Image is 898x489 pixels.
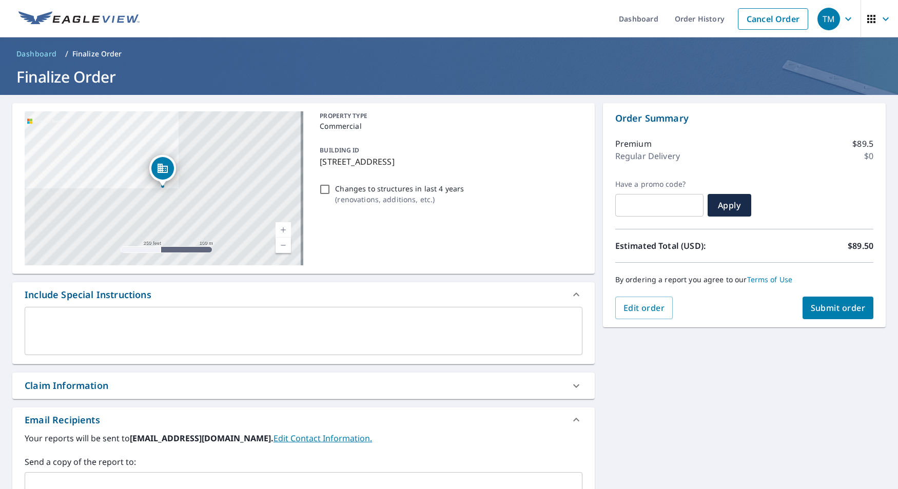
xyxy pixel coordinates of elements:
[25,456,582,468] label: Send a copy of the report to:
[25,288,151,302] div: Include Special Instructions
[276,222,291,238] a: Current Level 17, Zoom In
[12,46,886,62] nav: breadcrumb
[708,194,751,217] button: Apply
[12,66,886,87] h1: Finalize Order
[16,49,57,59] span: Dashboard
[716,200,743,211] span: Apply
[276,238,291,253] a: Current Level 17, Zoom Out
[335,183,464,194] p: Changes to structures in last 4 years
[12,373,595,399] div: Claim Information
[623,302,665,314] span: Edit order
[25,413,100,427] div: Email Recipients
[615,111,873,125] p: Order Summary
[72,49,122,59] p: Finalize Order
[615,240,745,252] p: Estimated Total (USD):
[65,48,68,60] li: /
[12,282,595,307] div: Include Special Instructions
[864,150,873,162] p: $0
[335,194,464,205] p: ( renovations, additions, etc. )
[803,297,874,319] button: Submit order
[615,150,680,162] p: Regular Delivery
[18,11,140,27] img: EV Logo
[320,146,359,154] p: BUILDING ID
[130,433,274,444] b: [EMAIL_ADDRESS][DOMAIN_NAME].
[149,155,176,187] div: Dropped pin, building 1, Commercial property, 2061 Aldergrove Ave Escondido, CA 92029
[747,275,793,284] a: Terms of Use
[615,180,704,189] label: Have a promo code?
[848,240,873,252] p: $89.50
[320,121,578,131] p: Commercial
[12,407,595,432] div: Email Recipients
[615,297,673,319] button: Edit order
[615,275,873,284] p: By ordering a report you agree to our
[12,46,61,62] a: Dashboard
[817,8,840,30] div: TM
[811,302,866,314] span: Submit order
[320,155,578,168] p: [STREET_ADDRESS]
[738,8,808,30] a: Cancel Order
[25,432,582,444] label: Your reports will be sent to
[320,111,578,121] p: PROPERTY TYPE
[615,138,652,150] p: Premium
[852,138,873,150] p: $89.5
[274,433,372,444] a: EditContactInfo
[25,379,108,393] div: Claim Information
